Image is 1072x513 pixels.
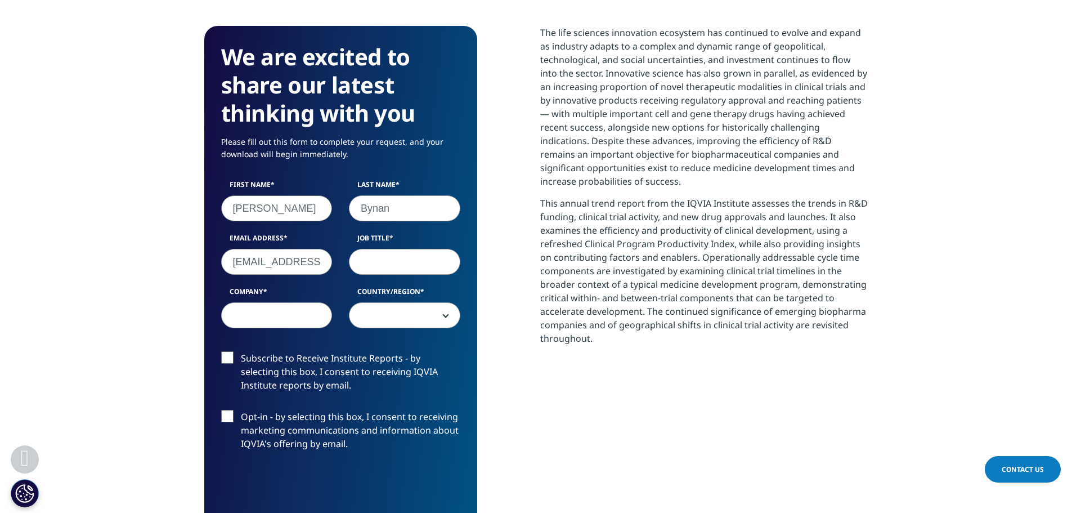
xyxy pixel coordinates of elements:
[221,180,333,195] label: First Name
[221,351,460,398] label: Subscribe to Receive Institute Reports - by selecting this box, I consent to receiving IQVIA Inst...
[221,233,333,249] label: Email Address
[221,43,460,127] h3: We are excited to share our latest thinking with you
[540,26,868,197] p: The life sciences innovation ecosystem has continued to evolve and expand as industry adapts to a...
[349,180,460,195] label: Last Name
[221,287,333,302] label: Company
[221,410,460,457] label: Opt-in - by selecting this box, I consent to receiving marketing communications and information a...
[1002,465,1044,474] span: Contact Us
[349,233,460,249] label: Job Title
[221,136,460,169] p: Please fill out this form to complete your request, and your download will begin immediately.
[221,469,392,512] iframe: reCAPTCHA
[985,456,1061,483] a: Contact Us
[349,287,460,302] label: Country/Region
[540,197,868,354] p: This annual trend report from the IQVIA Institute assesses the trends in R&D funding, clinical tr...
[11,479,39,507] button: Cookies Settings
